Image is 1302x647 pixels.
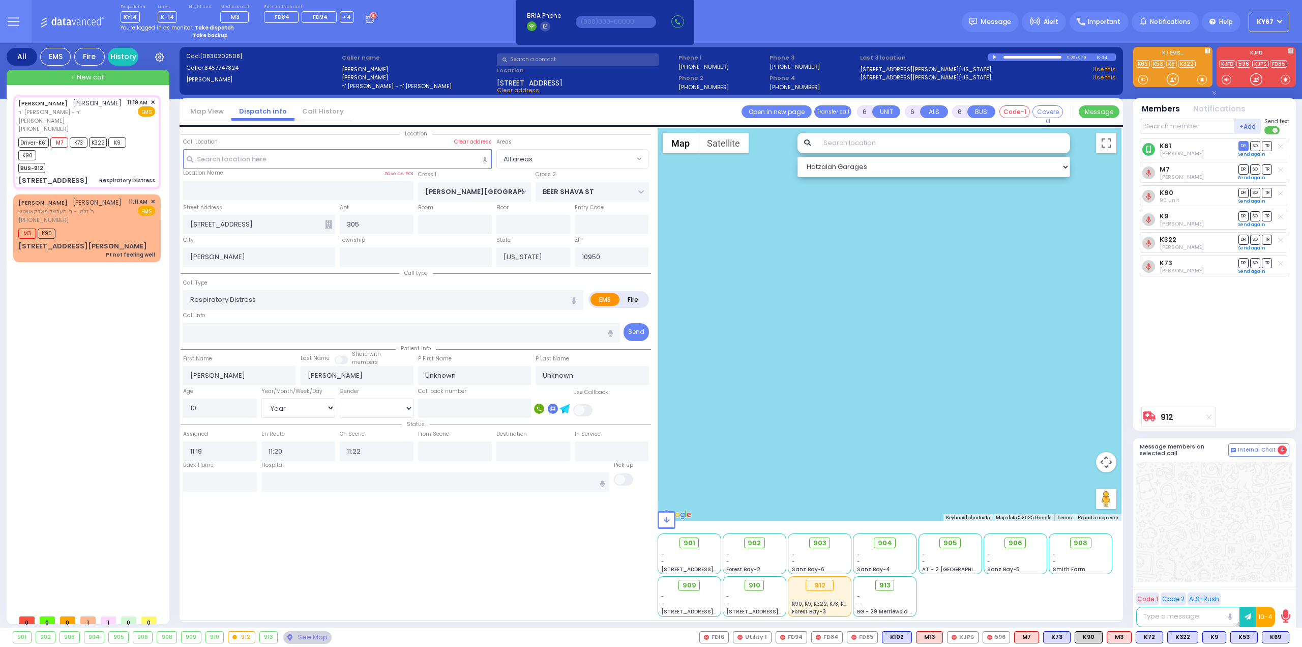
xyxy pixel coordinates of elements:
[1136,60,1150,68] a: K69
[1160,173,1204,181] span: Chaim Horowitz
[183,430,208,438] label: Assigned
[301,354,330,362] label: Last Name
[70,137,87,148] span: K73
[133,632,153,643] div: 906
[770,83,820,91] label: [PHONE_NUMBER]
[857,593,860,600] span: -
[1238,268,1265,274] a: Send again
[698,133,749,153] button: Show satellite imagery
[396,345,436,352] span: Patient info
[704,635,709,640] img: red-radio-icon.svg
[313,13,328,21] span: FD94
[206,632,224,643] div: 910
[879,580,891,590] span: 913
[1188,593,1221,605] button: ALS-Rush
[183,169,223,177] label: Location Name
[1133,50,1212,58] label: KJ EMS...
[418,355,452,363] label: P First Name
[183,355,212,363] label: First Name
[343,13,351,21] span: +4
[121,11,140,23] span: KY14
[18,216,69,224] span: [PHONE_NUMBER]
[1250,188,1260,198] span: SO
[872,105,900,118] button: UNIT
[18,150,36,160] span: K90
[922,558,925,566] span: -
[1096,133,1116,153] button: Toggle fullscreen view
[1107,631,1132,643] div: ALS
[264,4,354,10] label: Fire units on call
[1236,60,1251,68] a: 596
[1238,446,1276,454] span: Internal Chat
[138,206,155,216] span: EMS
[806,580,834,591] div: 912
[195,24,234,32] strong: Take dispatch
[127,99,147,106] span: 11:19 AM
[733,631,772,643] div: Utility 1
[497,53,659,66] input: Search a contact
[1238,175,1265,181] a: Send again
[851,635,856,640] img: red-radio-icon.svg
[108,48,138,66] a: History
[228,632,255,643] div: 912
[1160,220,1204,228] span: David Ungar
[399,269,433,277] span: Call type
[1160,212,1169,220] a: K9
[18,176,88,186] div: [STREET_ADDRESS]
[1076,51,1078,63] div: /
[726,608,822,615] span: [STREET_ADDRESS][PERSON_NAME]
[1009,538,1022,548] span: 906
[661,550,664,558] span: -
[575,430,601,438] label: In Service
[497,66,675,75] label: Location
[1252,60,1269,68] a: KJPS
[121,4,146,10] label: Dispatcher
[106,251,155,259] div: Pt not feeling well
[1238,258,1249,268] span: DR
[1097,53,1116,61] div: K-14
[36,632,55,643] div: 902
[1140,443,1228,457] h5: Message members on selected call
[619,293,647,306] label: Fire
[109,632,128,643] div: 905
[1264,125,1281,135] label: Turn off text
[231,106,294,116] a: Dispatch info
[663,133,698,153] button: Show street map
[158,4,177,10] label: Lines
[1219,17,1233,26] span: Help
[121,616,136,624] span: 0
[1167,631,1198,643] div: BLS
[683,580,696,590] span: 909
[748,538,761,548] span: 902
[1228,443,1289,457] button: Internal Chat 4
[576,16,656,28] input: (000)000-00000
[151,198,155,206] span: ✕
[418,387,466,396] label: Call back number
[661,608,757,615] span: [STREET_ADDRESS][PERSON_NAME]
[749,580,760,590] span: 910
[776,631,807,643] div: FD94
[50,137,68,148] span: M7
[18,207,122,216] span: ר' זלמן - ר' הערשל פאלקאוויטש
[575,236,582,244] label: ZIP
[1238,235,1249,244] span: DR
[1160,259,1172,267] a: K73
[189,4,212,10] label: Night unit
[1074,538,1087,548] span: 908
[1250,235,1260,244] span: SO
[661,558,664,566] span: -
[340,430,365,438] label: On Scene
[726,550,729,558] span: -
[108,137,126,148] span: K9
[770,63,820,70] label: [PHONE_NUMBER]
[661,593,664,600] span: -
[1161,593,1186,605] button: Code 2
[792,600,859,608] span: K90, K9, K322, K73, K61, M7
[496,138,512,146] label: Areas
[726,558,729,566] span: -
[158,11,177,23] span: K-14
[1250,141,1260,151] span: SO
[1250,258,1260,268] span: SO
[1096,489,1116,509] button: Drag Pegman onto the map to open Street View
[1053,550,1056,558] span: -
